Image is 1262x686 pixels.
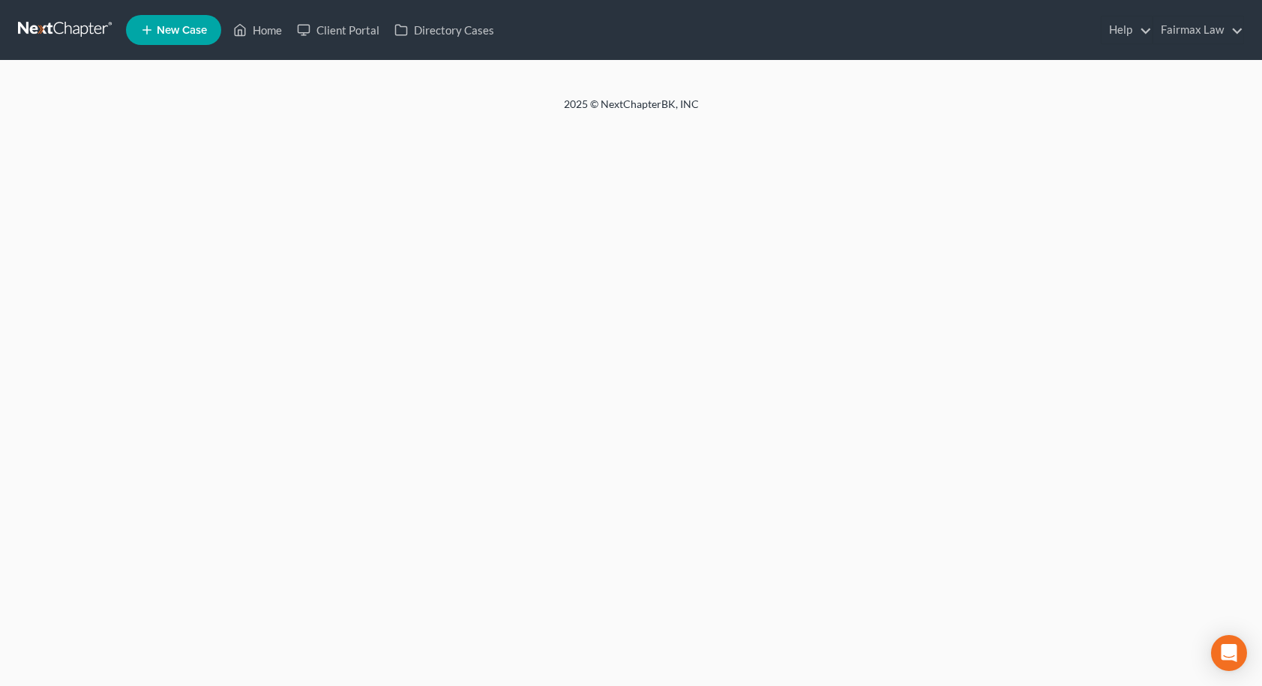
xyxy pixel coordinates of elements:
a: Directory Cases [387,16,502,43]
div: Open Intercom Messenger [1211,635,1247,671]
div: 2025 © NextChapterBK, INC [204,97,1059,124]
a: Home [226,16,289,43]
new-legal-case-button: New Case [126,15,221,45]
a: Fairmax Law [1153,16,1243,43]
a: Help [1102,16,1152,43]
a: Client Portal [289,16,387,43]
